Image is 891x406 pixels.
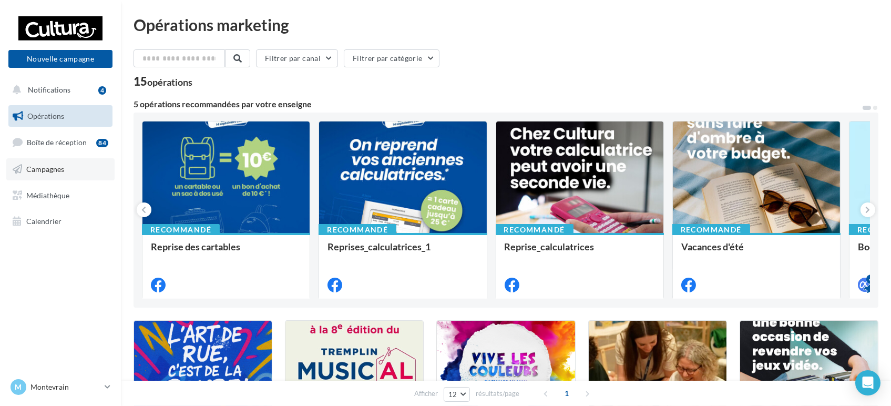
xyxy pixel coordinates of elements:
[134,76,192,87] div: 15
[344,49,439,67] button: Filtrer par catégorie
[505,241,655,262] div: Reprise_calculatrices
[26,165,64,174] span: Campagnes
[30,382,100,392] p: Montevrain
[26,217,62,226] span: Calendrier
[444,387,470,402] button: 12
[134,100,862,108] div: 5 opérations recommandées par votre enseigne
[142,224,220,236] div: Recommandé
[27,111,64,120] span: Opérations
[6,185,115,207] a: Médiathèque
[681,241,832,262] div: Vacances d'été
[98,86,106,95] div: 4
[866,275,876,284] div: 4
[256,49,338,67] button: Filtrer par canal
[496,224,573,236] div: Recommandé
[414,389,438,399] span: Afficher
[672,224,750,236] div: Recommandé
[151,241,301,262] div: Reprise des cartables
[96,139,108,147] div: 84
[6,210,115,232] a: Calendrier
[6,158,115,180] a: Campagnes
[134,17,878,33] div: Opérations marketing
[27,138,87,147] span: Boîte de réception
[448,390,457,399] span: 12
[15,382,22,392] span: M
[6,105,115,127] a: Opérations
[6,131,115,154] a: Boîte de réception84
[327,241,478,262] div: Reprises_calculatrices_1
[8,50,112,68] button: Nouvelle campagne
[558,385,575,402] span: 1
[28,85,70,94] span: Notifications
[147,77,192,87] div: opérations
[319,224,396,236] div: Recommandé
[26,190,69,199] span: Médiathèque
[8,377,112,397] a: M Montevrain
[6,79,110,101] button: Notifications 4
[855,370,880,395] div: Open Intercom Messenger
[476,389,519,399] span: résultats/page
